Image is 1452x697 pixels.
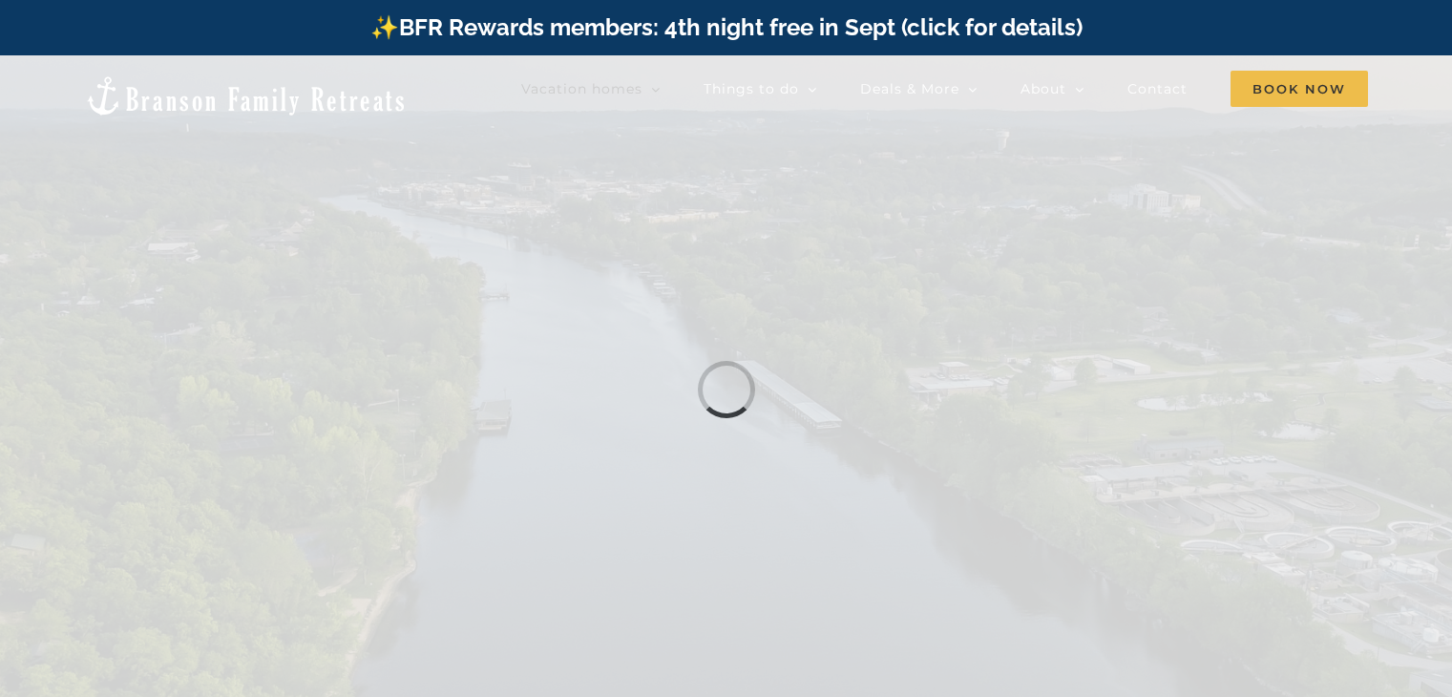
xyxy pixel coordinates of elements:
[1231,71,1368,107] span: Book Now
[1231,70,1368,108] a: Book Now
[860,70,978,108] a: Deals & More
[521,70,661,108] a: Vacation homes
[521,70,1368,108] nav: Main Menu
[1021,70,1084,108] a: About
[1127,82,1188,95] span: Contact
[84,74,408,117] img: Branson Family Retreats Logo
[521,82,642,95] span: Vacation homes
[704,70,817,108] a: Things to do
[1127,70,1188,108] a: Contact
[1021,82,1066,95] span: About
[370,13,1083,41] a: ✨BFR Rewards members: 4th night free in Sept (click for details)
[704,82,799,95] span: Things to do
[860,82,959,95] span: Deals & More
